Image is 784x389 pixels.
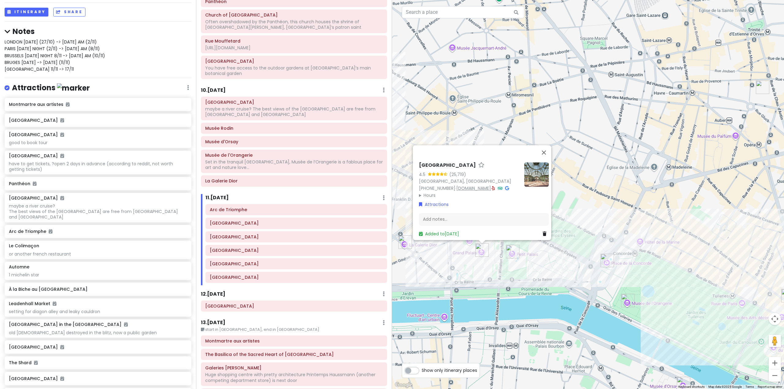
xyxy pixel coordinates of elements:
i: Tripadvisor [498,186,503,190]
button: Zoom out [769,369,781,382]
i: Added to itinerary [60,154,64,158]
h6: [GEOGRAPHIC_DATA] [9,195,64,201]
h6: Musée Rodin [205,125,383,131]
h6: Church of Saint-Étienne-du-Mont [205,12,383,18]
h6: 13 . [DATE] [201,320,225,326]
h4: Notes [5,27,191,36]
a: [GEOGRAPHIC_DATA], [GEOGRAPHIC_DATA] [419,178,511,184]
div: have to get tickets, ?open 2 days in advance (according to reddit, not worth getting tickets) [9,161,187,172]
img: Google [394,381,414,389]
button: Drag Pegman onto the map to open Street View [769,335,781,347]
button: Close [537,145,551,160]
h6: Place de la Concorde [210,261,383,267]
a: Attractions [419,201,449,208]
h6: 10 . [DATE] [201,87,226,94]
button: Map camera controls [769,313,781,325]
div: Often overshadowed by the Panthéon, this church houses the shrine of [GEOGRAPHIC_DATA][PERSON_NAM... [205,19,383,30]
h6: [GEOGRAPHIC_DATA] [9,344,187,350]
h6: [GEOGRAPHIC_DATA] [9,118,187,123]
div: old [DEMOGRAPHIC_DATA] destroyed in the blitz, now a public garden [9,330,187,335]
button: Keyboard shortcuts [678,385,705,389]
i: Added to itinerary [60,376,64,381]
h6: Arc de Triomphe [9,229,187,234]
h6: Galeries Lafayette Haussmann [205,365,383,371]
i: Added to itinerary [60,133,64,137]
i: Added to itinerary [33,181,36,186]
div: Add notes... [419,213,549,226]
div: Grand Palais [475,243,489,257]
div: Set in the tranquil [GEOGRAPHIC_DATA], Musée de l’Orangerie is a fablous place for art and nature... [205,159,383,170]
i: Added to itinerary [60,345,64,349]
h4: Attractions [12,83,90,93]
div: · · [419,162,519,199]
div: good to book tour [9,140,187,145]
h6: [GEOGRAPHIC_DATA] [9,153,64,159]
h6: À la Biche au [GEOGRAPHIC_DATA] [9,286,187,292]
a: Added to[DATE] [419,231,459,237]
img: Picture of the place [524,162,549,187]
h6: Panthéon [9,181,187,186]
i: Added to itinerary [49,229,52,234]
a: [DOMAIN_NAME] [456,185,491,191]
summary: Hours [419,192,519,199]
h6: The Basilica of the Sacred Heart of Paris [205,352,383,357]
h6: Musée d'Orsay [205,139,383,144]
h6: Grand Palais [210,234,383,240]
i: Added to itinerary [124,322,128,327]
h6: Montmartre aux artistes [9,102,187,107]
i: Added to itinerary [66,102,70,107]
i: Added to itinerary [53,301,56,306]
h6: [GEOGRAPHIC_DATA] [9,376,187,381]
h6: Musée de l'Orangerie [205,152,383,158]
a: [PHONE_NUMBER] [419,185,455,191]
div: Huge shopping centre with pretty architecture Printemps Haussmann (another competing department s... [205,372,383,383]
div: 1 michelin star [9,272,187,278]
div: Musée de l'Orangerie [621,294,635,307]
div: or another french restaurant [9,251,187,257]
h6: 11 . [DATE] [205,195,229,201]
i: Google Maps [505,186,509,190]
h6: Automne [9,264,29,270]
h6: Rue Mouffetard [205,38,383,44]
div: Petit Palais [506,245,519,258]
h6: [GEOGRAPHIC_DATA] in the [GEOGRAPHIC_DATA] [9,322,128,327]
h6: Palace of Versailles [205,303,383,309]
div: setting for diagon alley and leaky cauldron [9,309,187,314]
div: maybe a river cruise? The best views of the [GEOGRAPHIC_DATA] are free from [GEOGRAPHIC_DATA] and... [205,106,383,117]
button: Share [53,8,85,17]
a: Terms (opens in new tab) [745,385,754,388]
h6: Petit Palais [210,248,383,253]
div: (25,719) [449,171,466,178]
h6: Rue Saint-Honoré [210,275,383,280]
a: Delete place [543,230,549,237]
div: Galeries Lafayette Haussmann [756,80,769,94]
h6: Leadenhall Market [9,301,56,306]
small: start in [GEOGRAPHIC_DATA], end in [GEOGRAPHIC_DATA] [201,327,387,333]
h6: Le Colimaçon [9,243,39,249]
input: Search a place [402,6,524,18]
h6: Montmartre aux artistes [205,338,383,344]
span: Map data ©2025 Google [708,385,742,388]
div: [URL][DOMAIN_NAME] [205,45,383,50]
button: Zoom in [769,357,781,369]
i: Added to itinerary [60,118,64,122]
span: Show only itinerary places [422,367,477,374]
h6: [GEOGRAPHIC_DATA] [9,132,64,137]
span: LONDON [DATE] (27/10) -> [DATE] AM (2/11) PARIS [DATE] NIGHT (2/11) -> [DATE] AM (8/11) BRUSSELS ... [5,39,105,73]
h6: Jardin des Plantes [205,58,383,64]
div: You have free access to the outdoor gardens at [GEOGRAPHIC_DATA]’s main botanical garden [205,65,383,76]
i: Added to itinerary [60,196,64,200]
i: Added to itinerary [34,361,38,365]
h6: Eiffel Tower [205,99,383,105]
div: La Galerie Dior [398,235,412,249]
h6: Arc de Triomphe [210,207,383,212]
button: Itinerary [5,8,48,17]
div: maybe a river cruise? The best views of the [GEOGRAPHIC_DATA] are free from [GEOGRAPHIC_DATA] and... [9,203,187,220]
a: Click to see this area on Google Maps [394,381,414,389]
a: Star place [478,162,484,169]
h6: Champs-Élysées [210,220,383,226]
h6: The Shard [9,360,187,365]
h6: 12 . [DATE] [201,291,225,297]
h6: La Galerie Dior [205,178,383,184]
img: marker [57,83,90,93]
